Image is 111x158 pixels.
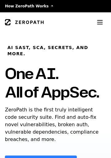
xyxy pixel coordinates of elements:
[5,64,99,101] h1: One AI. All of AppSec.
[7,44,104,57] h6: AI SAST, SCA, Secrets, and more.
[5,4,54,9] a: How ZeroPath Works
[5,4,49,9] span: How ZeroPath Works
[5,106,106,143] p: ZeroPath is the first truly intelligent code security suite. Find and auto-fix novel vulnerabilit...
[94,16,106,28] button: Toggle menu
